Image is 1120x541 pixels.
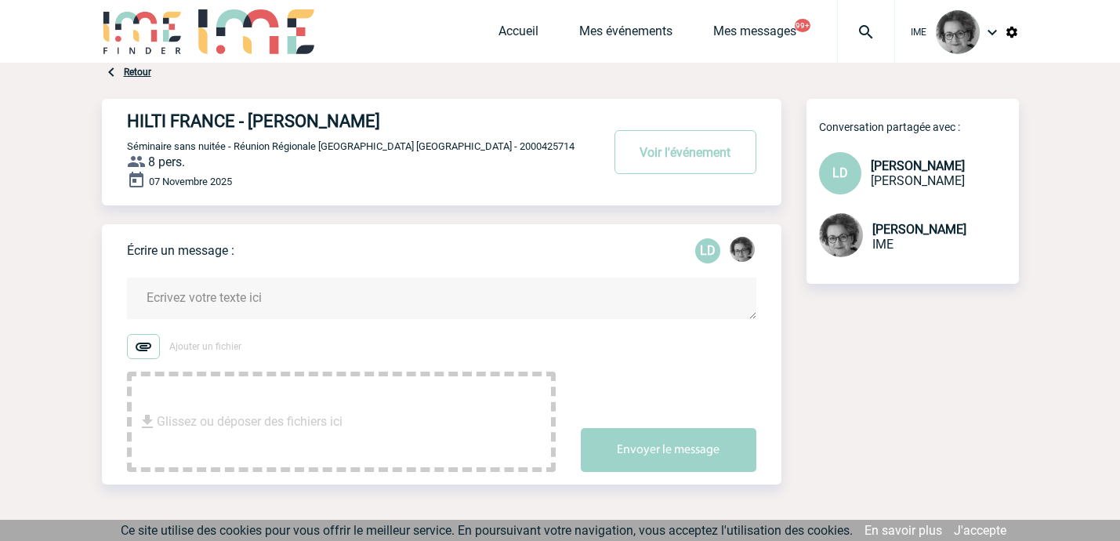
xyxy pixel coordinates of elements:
[579,24,672,45] a: Mes événements
[102,9,183,54] img: IME-Finder
[121,523,853,538] span: Ce site utilise des cookies pour vous offrir le meilleur service. En poursuivant votre navigation...
[819,213,863,257] img: 101028-0.jpg
[127,111,554,131] h4: HILTI FRANCE - [PERSON_NAME]
[157,383,343,461] span: Glissez ou déposer des fichiers ici
[169,341,241,352] span: Ajouter un fichier
[832,165,848,180] span: LD
[127,140,574,152] span: Séminaire sans nuitée - Réunion Régionale [GEOGRAPHIC_DATA] [GEOGRAPHIC_DATA] - 2000425714
[124,67,151,78] a: Retour
[127,243,234,258] p: Écrire un message :
[872,237,893,252] span: IME
[871,173,965,188] span: [PERSON_NAME]
[614,130,756,174] button: Voir l'événement
[695,238,720,263] div: Lucas DECLOITRE
[148,154,185,169] span: 8 pers.
[936,10,980,54] img: 101028-0.jpg
[713,24,796,45] a: Mes messages
[911,27,926,38] span: IME
[795,19,810,32] button: 99+
[872,222,966,237] span: [PERSON_NAME]
[138,412,157,431] img: file_download.svg
[864,523,942,538] a: En savoir plus
[695,238,720,263] p: LD
[871,158,965,173] span: [PERSON_NAME]
[581,428,756,472] button: Envoyer le message
[819,121,1019,133] p: Conversation partagée avec :
[730,237,755,262] img: 101028-0.jpg
[149,176,232,187] span: 07 Novembre 2025
[730,237,755,265] div: Anne-Françoise BONHOMME
[498,24,538,45] a: Accueil
[954,523,1006,538] a: J'accepte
